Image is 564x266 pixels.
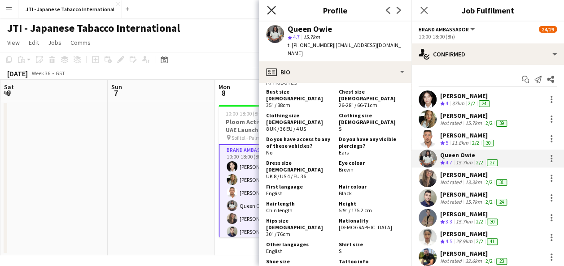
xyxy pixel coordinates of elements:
[463,198,484,206] div: 15.7km
[476,218,483,225] app-skills-label: 2/2
[446,238,452,245] span: 4.5
[539,26,557,33] span: 24/29
[293,34,300,40] span: 4.7
[266,200,332,207] h5: Hair length
[4,37,23,48] a: View
[468,100,475,107] app-skills-label: 2/2
[463,120,484,127] div: 15.7km
[446,100,448,107] span: 4
[339,217,404,224] h5: Nationality
[446,159,452,166] span: 4.7
[476,238,483,245] app-skills-label: 2/2
[44,37,65,48] a: Jobs
[266,207,293,214] span: Chin length
[446,139,448,146] span: 5
[30,70,52,77] span: Week 36
[440,190,509,198] div: [PERSON_NAME]
[232,134,284,141] span: Sofitel - Palm Jumeirah
[339,183,404,190] h5: Hair colour
[219,83,230,91] span: Mon
[288,25,332,33] div: Queen Owie
[266,183,332,190] h5: First language
[266,173,306,180] span: UK 8 / US 4 / EU 36
[266,125,306,132] span: 8 UK / 36 EU / 4 US
[266,258,332,265] h5: Shoe size
[226,110,262,117] span: 10:00-18:00 (8h)
[339,200,404,207] h5: Height
[419,33,557,40] div: 10:00-18:00 (8h)
[450,100,466,107] div: 37km
[266,190,283,197] span: English
[483,140,494,146] div: 30
[259,4,411,16] h3: Profile
[440,112,509,120] div: [PERSON_NAME]
[339,248,341,254] span: S
[339,159,404,166] h5: Eye colour
[411,4,564,16] h3: Job Fulfilment
[266,217,332,231] h5: Hips size [DEMOGRAPHIC_DATA]
[440,120,463,127] div: Not rated
[463,257,484,265] div: 32.6km
[485,179,493,185] app-skills-label: 2/2
[18,0,122,18] button: JTI - Japanese Tabacco International
[266,159,332,173] h5: Dress size [DEMOGRAPHIC_DATA]
[25,37,43,48] a: Edit
[440,151,499,159] div: Queen Owie
[339,241,404,248] h5: Shirt size
[339,207,372,214] span: 5'9" / 175.2 cm
[485,120,493,126] app-skills-label: 2/2
[339,258,404,265] h5: Tattoo info
[487,159,498,166] div: 27
[440,210,499,218] div: [PERSON_NAME]
[219,105,319,237] app-job-card: 10:00-18:00 (8h)24/29Ploom Activation Training - UAE Launch Program Sofitel - Palm Jumeirah3 Role...
[266,88,332,102] h5: Bust size [DEMOGRAPHIC_DATA]
[472,139,479,146] app-skills-label: 2/2
[496,120,507,127] div: 39
[339,125,341,132] span: S
[339,102,377,108] span: 26-28" / 66-71cm
[217,88,230,98] span: 8
[485,257,493,264] app-skills-label: 2/2
[266,248,283,254] span: English
[48,39,61,47] span: Jobs
[266,231,290,237] span: 30" / 76cm
[266,149,272,156] span: No
[7,69,28,78] div: [DATE]
[111,83,122,91] span: Sun
[110,88,122,98] span: 7
[219,118,319,134] h3: Ploom Activation Training - UAE Launch Program
[70,39,91,47] span: Comms
[446,218,452,225] span: 3.3
[411,43,564,65] div: Confirmed
[419,26,476,33] button: Brand Ambassador
[440,179,463,186] div: Not rated
[454,218,474,226] div: 15.7km
[479,100,490,107] div: 24
[419,26,469,33] span: Brand Ambassador
[496,199,507,206] div: 24
[454,238,474,245] div: 28.9km
[440,257,463,265] div: Not rated
[288,42,401,56] span: | [EMAIL_ADDRESS][DOMAIN_NAME]
[259,61,411,83] div: Bio
[288,42,334,48] span: t. [PHONE_NUMBER]
[454,159,474,167] div: 15.7km
[339,190,352,197] span: Black
[440,249,509,257] div: [PERSON_NAME]
[487,219,498,225] div: 30
[266,112,332,125] h5: Clothing size [DEMOGRAPHIC_DATA]
[339,149,349,156] span: Ears
[496,258,507,265] div: 23
[4,83,14,91] span: Sat
[440,198,463,206] div: Not rated
[339,166,354,173] span: Brown
[440,171,509,179] div: [PERSON_NAME]
[29,39,39,47] span: Edit
[3,88,14,98] span: 6
[67,37,94,48] a: Comms
[339,88,404,102] h5: Chest size [DEMOGRAPHIC_DATA]
[440,230,499,238] div: [PERSON_NAME]
[266,241,332,248] h5: Other languages
[487,238,498,245] div: 41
